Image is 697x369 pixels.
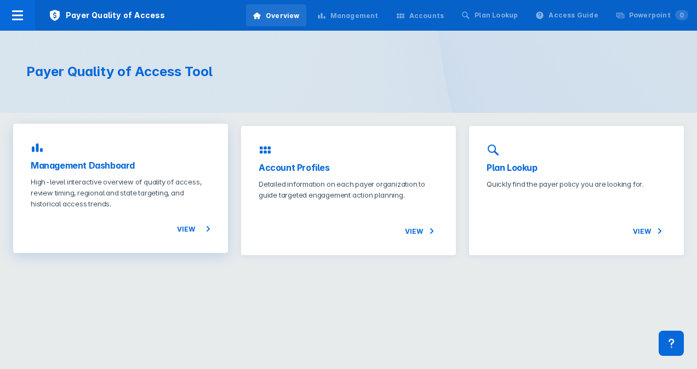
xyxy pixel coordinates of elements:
div: Plan Lookup [475,10,518,20]
span: View [633,224,666,238]
p: High-level interactive overview of quality of access, review timing, regional and state targeting... [31,176,210,209]
p: Detailed information on each payer organization to guide targeted engagement action planning. [259,178,438,200]
div: Overview [266,11,300,21]
h3: Account Profiles [259,161,438,174]
h3: Plan Lookup [487,161,666,174]
div: Contact Support [659,331,684,356]
div: Powerpoint [629,10,688,20]
a: Accounts [390,4,451,26]
a: Management DashboardHigh-level interactive overview of quality of access, review timing, regional... [13,124,228,253]
h1: Payer Quality of Access Tool [26,64,335,80]
div: Access Guide [549,10,598,20]
span: 0 [675,10,688,20]
a: Overview [246,4,306,26]
span: View [177,222,210,235]
h3: Management Dashboard [31,159,210,172]
a: Account ProfilesDetailed information on each payer organization to guide targeted engagement acti... [241,126,456,255]
div: Accounts [409,11,444,21]
div: Management [330,11,379,21]
p: Quickly find the payer policy you are looking for. [487,178,666,189]
span: View [405,224,438,238]
a: Management [311,4,385,26]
